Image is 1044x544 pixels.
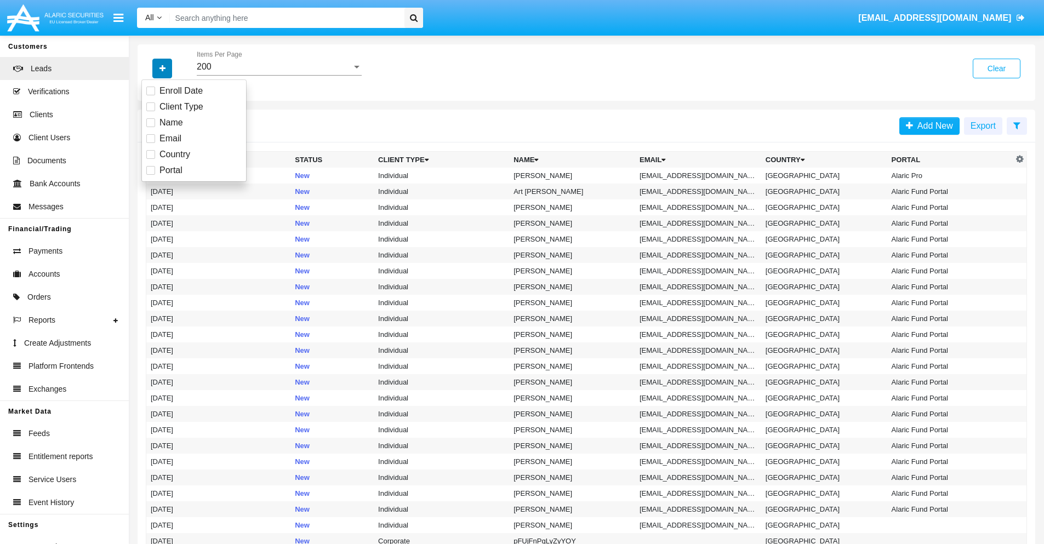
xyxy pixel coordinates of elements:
[28,268,60,280] span: Accounts
[509,454,635,469] td: [PERSON_NAME]
[887,199,1013,215] td: Alaric Fund Portal
[509,184,635,199] td: Art [PERSON_NAME]
[887,231,1013,247] td: Alaric Fund Portal
[290,279,374,295] td: New
[159,132,181,145] span: Email
[374,358,509,374] td: Individual
[509,295,635,311] td: [PERSON_NAME]
[887,168,1013,184] td: Alaric Pro
[146,390,291,406] td: [DATE]
[146,358,291,374] td: [DATE]
[635,469,761,485] td: [EMAIL_ADDRESS][DOMAIN_NAME]
[761,184,887,199] td: [GEOGRAPHIC_DATA]
[635,406,761,422] td: [EMAIL_ADDRESS][DOMAIN_NAME]
[146,295,291,311] td: [DATE]
[290,406,374,422] td: New
[374,295,509,311] td: Individual
[761,485,887,501] td: [GEOGRAPHIC_DATA]
[761,358,887,374] td: [GEOGRAPHIC_DATA]
[761,454,887,469] td: [GEOGRAPHIC_DATA]
[761,469,887,485] td: [GEOGRAPHIC_DATA]
[635,199,761,215] td: [EMAIL_ADDRESS][DOMAIN_NAME]
[899,117,960,135] a: Add New
[761,517,887,533] td: [GEOGRAPHIC_DATA]
[290,438,374,454] td: New
[509,406,635,422] td: [PERSON_NAME]
[635,374,761,390] td: [EMAIL_ADDRESS][DOMAIN_NAME]
[28,428,50,439] span: Feeds
[635,263,761,279] td: [EMAIL_ADDRESS][DOMAIN_NAME]
[761,406,887,422] td: [GEOGRAPHIC_DATA]
[761,342,887,358] td: [GEOGRAPHIC_DATA]
[290,263,374,279] td: New
[28,497,74,508] span: Event History
[509,327,635,342] td: [PERSON_NAME]
[761,295,887,311] td: [GEOGRAPHIC_DATA]
[290,295,374,311] td: New
[290,469,374,485] td: New
[887,422,1013,438] td: Alaric Fund Portal
[290,152,374,168] th: Status
[290,358,374,374] td: New
[887,438,1013,454] td: Alaric Fund Portal
[290,168,374,184] td: New
[159,148,190,161] span: Country
[761,152,887,168] th: Country
[146,422,291,438] td: [DATE]
[509,279,635,295] td: [PERSON_NAME]
[28,86,69,98] span: Verifications
[761,168,887,184] td: [GEOGRAPHIC_DATA]
[146,311,291,327] td: [DATE]
[858,13,1011,22] span: [EMAIL_ADDRESS][DOMAIN_NAME]
[635,152,761,168] th: Email
[509,485,635,501] td: [PERSON_NAME]
[197,62,212,71] span: 200
[887,358,1013,374] td: Alaric Fund Portal
[28,360,94,372] span: Platform Frontends
[290,517,374,533] td: New
[146,279,291,295] td: [DATE]
[374,263,509,279] td: Individual
[509,215,635,231] td: [PERSON_NAME]
[374,231,509,247] td: Individual
[509,422,635,438] td: [PERSON_NAME]
[509,517,635,533] td: [PERSON_NAME]
[290,247,374,263] td: New
[146,327,291,342] td: [DATE]
[374,469,509,485] td: Individual
[509,311,635,327] td: [PERSON_NAME]
[761,390,887,406] td: [GEOGRAPHIC_DATA]
[509,469,635,485] td: [PERSON_NAME]
[509,263,635,279] td: [PERSON_NAME]
[887,342,1013,358] td: Alaric Fund Portal
[887,485,1013,501] td: Alaric Fund Portal
[635,454,761,469] td: [EMAIL_ADDRESS][DOMAIN_NAME]
[887,279,1013,295] td: Alaric Fund Portal
[509,438,635,454] td: [PERSON_NAME]
[973,59,1020,78] button: Clear
[374,374,509,390] td: Individual
[887,215,1013,231] td: Alaric Fund Portal
[635,501,761,517] td: [EMAIL_ADDRESS][DOMAIN_NAME]
[146,247,291,263] td: [DATE]
[374,199,509,215] td: Individual
[887,152,1013,168] th: Portal
[853,3,1030,33] a: [EMAIL_ADDRESS][DOMAIN_NAME]
[374,215,509,231] td: Individual
[635,485,761,501] td: [EMAIL_ADDRESS][DOMAIN_NAME]
[761,311,887,327] td: [GEOGRAPHIC_DATA]
[635,231,761,247] td: [EMAIL_ADDRESS][DOMAIN_NAME]
[374,311,509,327] td: Individual
[146,215,291,231] td: [DATE]
[290,374,374,390] td: New
[28,474,76,485] span: Service Users
[159,84,203,98] span: Enroll Date
[290,501,374,517] td: New
[374,184,509,199] td: Individual
[146,406,291,422] td: [DATE]
[290,342,374,358] td: New
[290,184,374,199] td: New
[374,342,509,358] td: Individual
[761,231,887,247] td: [GEOGRAPHIC_DATA]
[146,231,291,247] td: [DATE]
